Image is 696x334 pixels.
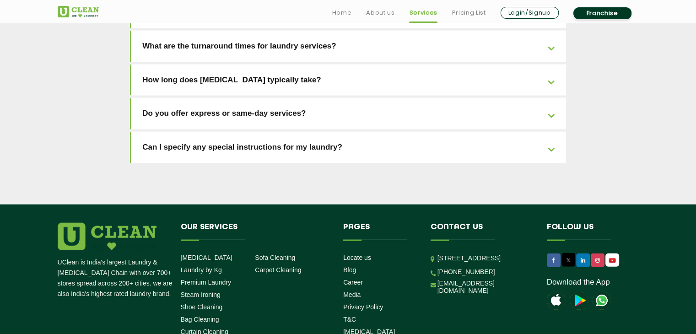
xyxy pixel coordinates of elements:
[181,266,222,274] a: Laundry by Kg
[255,266,301,274] a: Carpet Cleaning
[409,7,437,18] a: Services
[547,223,627,240] h4: Follow us
[58,223,156,250] img: logo.png
[131,132,566,163] a: Can I specify any special instructions for my laundry?
[431,223,533,240] h4: Contact us
[181,279,232,286] a: Premium Laundry
[58,6,99,17] img: UClean Laundry and Dry Cleaning
[131,65,566,96] a: How long does [MEDICAL_DATA] typically take?
[343,223,417,240] h4: Pages
[437,268,495,275] a: [PHONE_NUMBER]
[573,7,631,19] a: Franchise
[131,31,566,62] a: What are the turnaround times for laundry services?
[343,316,356,323] a: T&C
[255,254,295,261] a: Sofa Cleaning
[131,98,566,129] a: Do you offer express or same-day services?
[343,254,371,261] a: Locate us
[437,280,533,294] a: [EMAIL_ADDRESS][DOMAIN_NAME]
[181,291,221,298] a: Steam Ironing
[452,7,486,18] a: Pricing List
[501,7,559,19] a: Login/Signup
[343,266,356,274] a: Blog
[58,257,174,299] p: UClean is India's largest Laundry & [MEDICAL_DATA] Chain with over 700+ stores spread across 200+...
[343,279,363,286] a: Career
[343,303,383,311] a: Privacy Policy
[181,254,232,261] a: [MEDICAL_DATA]
[181,223,330,240] h4: Our Services
[437,253,533,264] p: [STREET_ADDRESS]
[606,256,618,265] img: UClean Laundry and Dry Cleaning
[593,291,611,310] img: UClean Laundry and Dry Cleaning
[570,291,588,310] img: playstoreicon.png
[366,7,394,18] a: About us
[181,316,219,323] a: Bag Cleaning
[547,278,610,287] a: Download the App
[343,291,361,298] a: Media
[181,303,223,311] a: Shoe Cleaning
[332,7,352,18] a: Home
[547,291,565,310] img: apple-icon.png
